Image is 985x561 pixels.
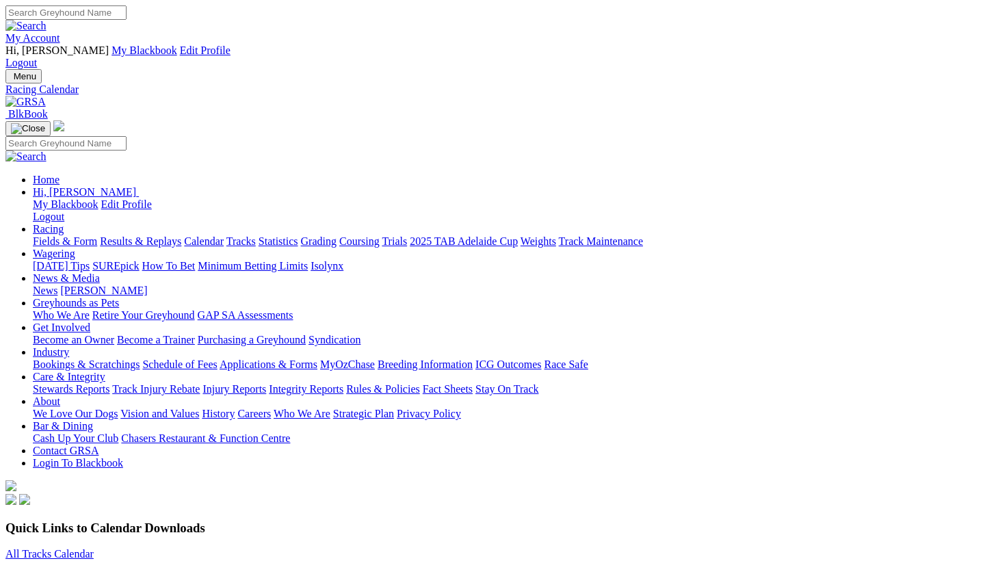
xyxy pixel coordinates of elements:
a: Industry [33,346,69,358]
a: Track Injury Rebate [112,383,200,395]
div: News & Media [33,285,980,297]
img: logo-grsa-white.png [5,480,16,491]
a: SUREpick [92,260,139,272]
button: Toggle navigation [5,69,42,83]
a: Race Safe [544,358,588,370]
input: Search [5,5,127,20]
a: Statistics [259,235,298,247]
img: Close [11,123,45,134]
a: Syndication [308,334,360,345]
a: Edit Profile [180,44,231,56]
a: Who We Are [33,309,90,321]
a: Careers [237,408,271,419]
a: Stay On Track [475,383,538,395]
a: Tracks [226,235,256,247]
a: We Love Our Dogs [33,408,118,419]
a: 2025 TAB Adelaide Cup [410,235,518,247]
a: [PERSON_NAME] [60,285,147,296]
a: Logout [33,211,64,222]
a: Bookings & Scratchings [33,358,140,370]
a: Chasers Restaurant & Function Centre [121,432,290,444]
a: Fields & Form [33,235,97,247]
div: Get Involved [33,334,980,346]
a: News & Media [33,272,100,284]
img: Search [5,151,47,163]
a: Racing [33,223,64,235]
a: GAP SA Assessments [198,309,293,321]
a: Care & Integrity [33,371,105,382]
a: Grading [301,235,337,247]
a: Become an Owner [33,334,114,345]
a: Who We Are [274,408,330,419]
input: Search [5,136,127,151]
div: Bar & Dining [33,432,980,445]
a: Bar & Dining [33,420,93,432]
img: logo-grsa-white.png [53,120,64,131]
a: History [202,408,235,419]
img: twitter.svg [19,494,30,505]
a: My Blackbook [111,44,177,56]
a: Retire Your Greyhound [92,309,195,321]
a: Results & Replays [100,235,181,247]
div: Greyhounds as Pets [33,309,980,322]
a: Purchasing a Greyhound [198,334,306,345]
img: GRSA [5,96,46,108]
div: About [33,408,980,420]
a: Coursing [339,235,380,247]
a: Greyhounds as Pets [33,297,119,309]
div: Industry [33,358,980,371]
a: Schedule of Fees [142,358,217,370]
a: My Blackbook [33,198,98,210]
span: Menu [14,71,36,81]
a: Privacy Policy [397,408,461,419]
span: Hi, [PERSON_NAME] [33,186,136,198]
a: BlkBook [5,108,48,120]
a: Hi, [PERSON_NAME] [33,186,139,198]
a: Minimum Betting Limits [198,260,308,272]
a: Integrity Reports [269,383,343,395]
a: Injury Reports [202,383,266,395]
div: My Account [5,44,980,69]
a: Applications & Forms [220,358,317,370]
a: Become a Trainer [117,334,195,345]
a: All Tracks Calendar [5,548,94,560]
img: facebook.svg [5,494,16,505]
a: Rules & Policies [346,383,420,395]
a: Edit Profile [101,198,152,210]
a: Trials [382,235,407,247]
div: Hi, [PERSON_NAME] [33,198,980,223]
button: Toggle navigation [5,121,51,136]
a: Fact Sheets [423,383,473,395]
div: Care & Integrity [33,383,980,395]
a: How To Bet [142,260,196,272]
a: Home [33,174,60,185]
a: [DATE] Tips [33,260,90,272]
a: Wagering [33,248,75,259]
h3: Quick Links to Calendar Downloads [5,521,980,536]
a: Login To Blackbook [33,457,123,469]
a: My Account [5,32,60,44]
span: Hi, [PERSON_NAME] [5,44,109,56]
a: Calendar [184,235,224,247]
a: Isolynx [311,260,343,272]
a: MyOzChase [320,358,375,370]
a: Logout [5,57,37,68]
a: Breeding Information [378,358,473,370]
a: Vision and Values [120,408,199,419]
div: Racing [33,235,980,248]
a: Stewards Reports [33,383,109,395]
span: BlkBook [8,108,48,120]
div: Wagering [33,260,980,272]
img: Search [5,20,47,32]
a: Racing Calendar [5,83,980,96]
a: News [33,285,57,296]
a: Get Involved [33,322,90,333]
a: About [33,395,60,407]
a: Contact GRSA [33,445,98,456]
a: ICG Outcomes [475,358,541,370]
a: Track Maintenance [559,235,643,247]
a: Weights [521,235,556,247]
a: Strategic Plan [333,408,394,419]
a: Cash Up Your Club [33,432,118,444]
